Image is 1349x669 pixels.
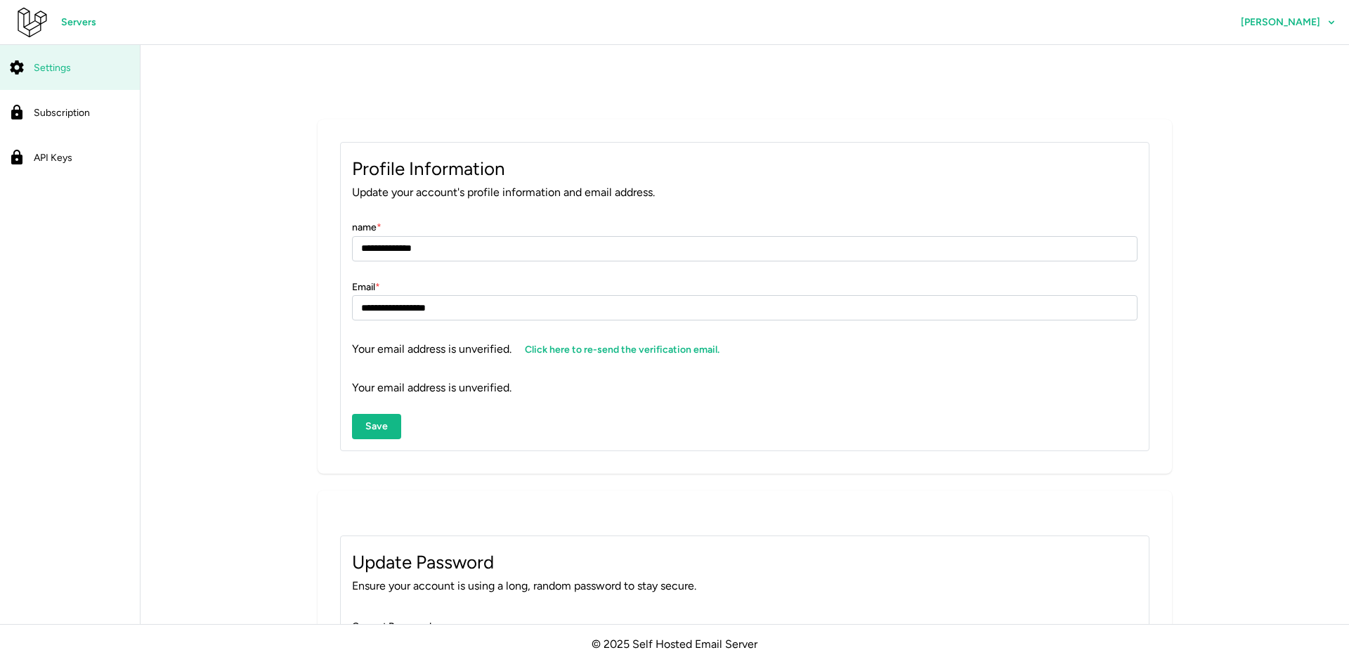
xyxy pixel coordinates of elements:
a: Servers [48,10,110,35]
p: Your email address is unverified. [352,379,1138,397]
button: [PERSON_NAME] [1227,10,1349,35]
span: Save [365,415,388,439]
button: Save [352,414,401,439]
p: Profile Information [352,154,1138,184]
p: Update Password [352,547,1138,578]
label: name [352,220,382,235]
span: [PERSON_NAME] [1241,18,1320,27]
span: Click here to re-send the verification email. [525,338,719,362]
p: Ensure your account is using a long, random password to stay secure. [352,578,1138,595]
span: Servers [61,11,96,34]
span: API Keys [34,152,72,164]
p: Update your account's profile information and email address. [352,184,1138,202]
a: Click here to re-send the verification email. [511,337,733,363]
span: Settings [34,62,71,74]
p: Your email address is unverified. [352,337,1138,363]
label: Email [352,280,380,295]
label: Current Password [352,619,431,635]
span: Subscription [34,107,90,119]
